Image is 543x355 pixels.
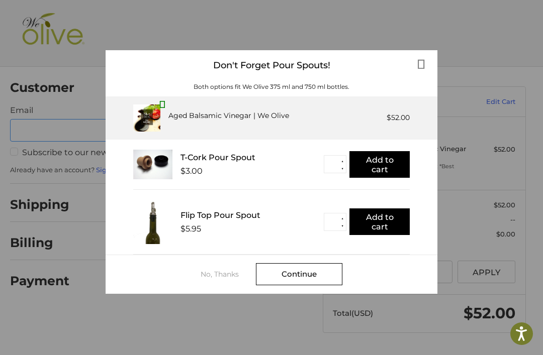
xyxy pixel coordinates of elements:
div: T-Cork Pour Spout [180,153,324,162]
button: ▼ [338,222,346,230]
p: We're away right now. Please check back later! [14,15,114,23]
div: Continue [256,263,342,285]
button: ▲ [338,157,346,165]
div: Aged Balsamic Vinegar | We Olive [168,110,289,121]
div: $5.95 [180,224,201,233]
div: $52.00 [387,112,410,123]
div: Flip Top Pour Spout [180,210,324,220]
button: Open LiveChat chat widget [116,13,128,25]
button: ▲ [338,215,346,222]
div: Don't Forget Pour Spouts! [106,50,437,81]
button: ▼ [338,165,346,172]
img: T_Cork__22625.1711686153.233.225.jpg [133,150,172,179]
div: Both options fit We Olive 375 ml and 750 ml bottles. [106,82,437,91]
img: FTPS_bottle__43406.1705089544.233.225.jpg [133,200,172,244]
button: Add to cart [349,151,410,178]
iframe: Google Customer Reviews [460,328,543,355]
div: $3.00 [180,166,203,176]
div: No, Thanks [201,270,256,278]
button: Add to cart [349,208,410,235]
